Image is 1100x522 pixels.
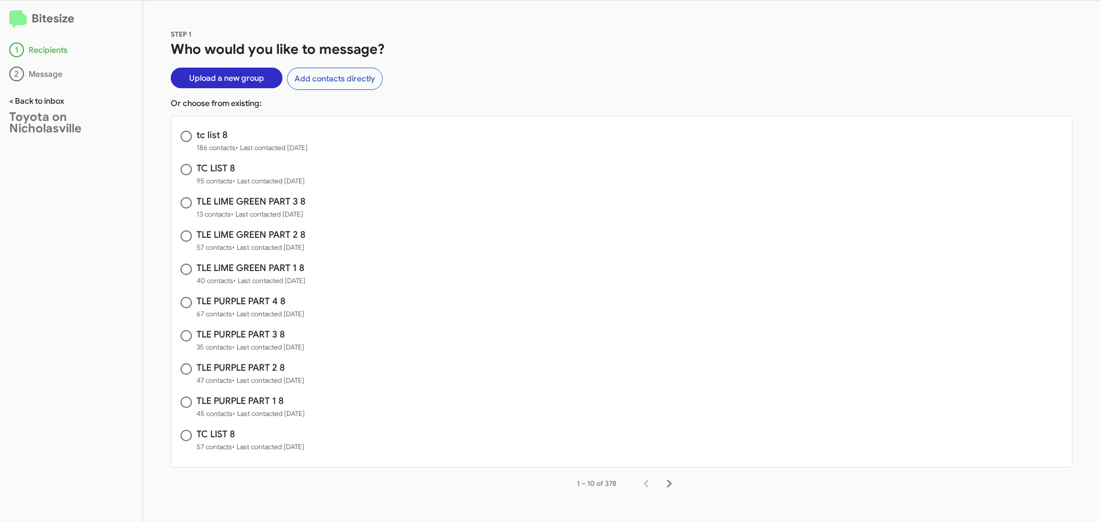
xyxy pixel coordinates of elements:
span: STEP 1 [171,30,192,38]
h3: TLE PURPLE PART 4 8 [197,297,304,306]
h3: TLE PURPLE PART 1 8 [197,397,305,406]
span: 57 contacts [197,242,305,253]
span: • Last contacted [DATE] [235,143,308,152]
div: 1 [9,42,24,57]
h3: TLE LIME GREEN PART 2 8 [197,230,305,240]
span: 95 contacts [197,175,305,187]
h1: Who would you like to message? [171,40,1072,58]
img: logo-minimal.svg [9,10,27,29]
button: Add contacts directly [287,68,383,90]
span: • Last contacted [DATE] [231,210,303,218]
h3: TLE PURPLE PART 2 8 [197,363,304,372]
span: • Last contacted [DATE] [233,176,305,185]
span: • Last contacted [DATE] [233,409,305,418]
span: 67 contacts [197,308,304,320]
h2: Bitesize [9,10,133,29]
span: • Last contacted [DATE] [232,309,304,318]
span: 40 contacts [197,275,305,286]
span: • Last contacted [DATE] [232,376,304,384]
div: 2 [9,66,24,81]
span: • Last contacted [DATE] [233,276,305,285]
span: 57 contacts [197,441,304,453]
span: • Last contacted [DATE] [232,243,304,252]
h3: TLE LIME GREEN PART 3 8 [197,197,305,206]
div: Message [9,66,133,81]
span: 186 contacts [197,142,308,154]
span: 13 contacts [197,209,305,220]
span: Upload a new group [189,68,264,88]
span: • Last contacted [DATE] [232,343,304,351]
div: 1 – 10 of 378 [577,478,616,489]
h3: TC LIST 8 [197,430,304,439]
span: 45 contacts [197,408,305,419]
span: • Last contacted [DATE] [232,442,304,451]
h3: TC LIST 8 [197,164,305,173]
h3: TLE LIME GREEN PART 1 8 [197,264,305,273]
span: 35 contacts [197,342,304,353]
a: < Back to inbox [9,96,64,106]
span: 47 contacts [197,375,304,386]
button: Previous page [635,472,658,495]
h3: tc list 8 [197,131,308,140]
p: Or choose from existing: [171,97,1072,109]
div: Toyota on Nicholasville [9,111,133,134]
button: Upload a new group [171,68,282,88]
button: Next page [658,472,681,495]
div: Recipients [9,42,133,57]
h3: TLE PURPLE PART 3 8 [197,330,304,339]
